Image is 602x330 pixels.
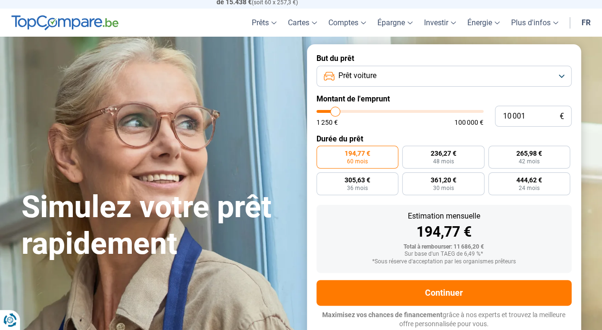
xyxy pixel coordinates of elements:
label: Durée du prêt [316,134,572,143]
span: Maximisez vos chances de financement [322,311,443,319]
div: Sur base d'un TAEG de 6,49 %* [324,251,564,258]
img: TopCompare [11,15,118,30]
span: 36 mois [347,185,368,191]
span: 444,62 € [516,177,542,183]
a: Cartes [282,9,323,37]
span: 265,98 € [516,150,542,157]
span: 60 mois [347,159,368,164]
a: Épargne [372,9,418,37]
span: 24 mois [519,185,540,191]
span: 30 mois [433,185,454,191]
a: fr [576,9,596,37]
button: Continuer [316,280,572,306]
div: 194,77 € [324,225,564,239]
span: € [560,112,564,120]
a: Investir [418,9,462,37]
span: Prêt voiture [338,70,376,81]
div: Estimation mensuelle [324,212,564,220]
a: Comptes [323,9,372,37]
span: 1 250 € [316,119,338,126]
span: 194,77 € [345,150,370,157]
span: 100 000 € [454,119,484,126]
div: *Sous réserve d'acceptation par les organismes prêteurs [324,259,564,265]
span: 361,20 € [430,177,456,183]
h1: Simulez votre prêt rapidement [21,189,296,262]
button: Prêt voiture [316,66,572,87]
label: But du prêt [316,54,572,63]
a: Plus d'infos [505,9,564,37]
span: 236,27 € [430,150,456,157]
a: Énergie [462,9,505,37]
p: grâce à nos experts et trouvez la meilleure offre personnalisée pour vous. [316,310,572,329]
a: Prêts [246,9,282,37]
div: Total à rembourser: 11 686,20 € [324,244,564,250]
label: Montant de l'emprunt [316,94,572,103]
span: 305,63 € [345,177,370,183]
span: 48 mois [433,159,454,164]
span: 42 mois [519,159,540,164]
